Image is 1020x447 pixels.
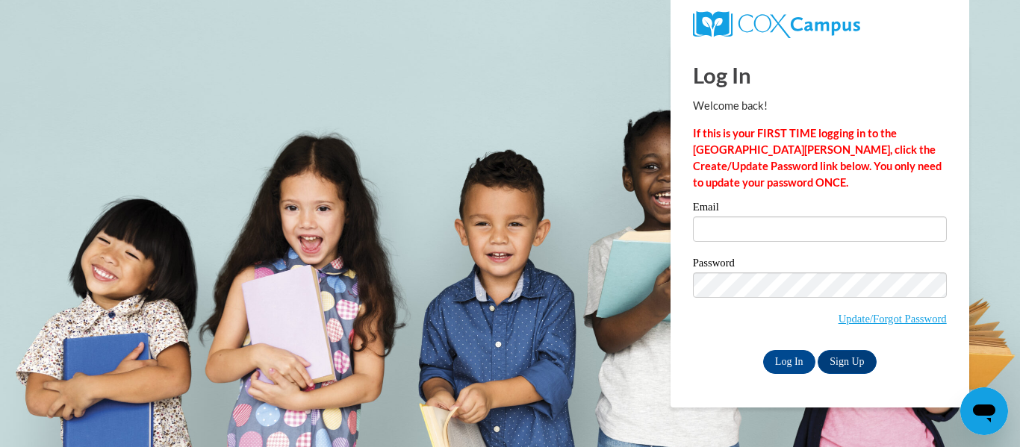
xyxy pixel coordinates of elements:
input: Log In [763,350,815,374]
h1: Log In [693,60,947,90]
a: Update/Forgot Password [839,313,947,325]
a: COX Campus [693,11,947,38]
iframe: Button to launch messaging window [960,387,1008,435]
img: COX Campus [693,11,860,38]
a: Sign Up [818,350,876,374]
strong: If this is your FIRST TIME logging in to the [GEOGRAPHIC_DATA][PERSON_NAME], click the Create/Upd... [693,127,942,189]
label: Email [693,201,947,216]
p: Welcome back! [693,98,947,114]
label: Password [693,257,947,272]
